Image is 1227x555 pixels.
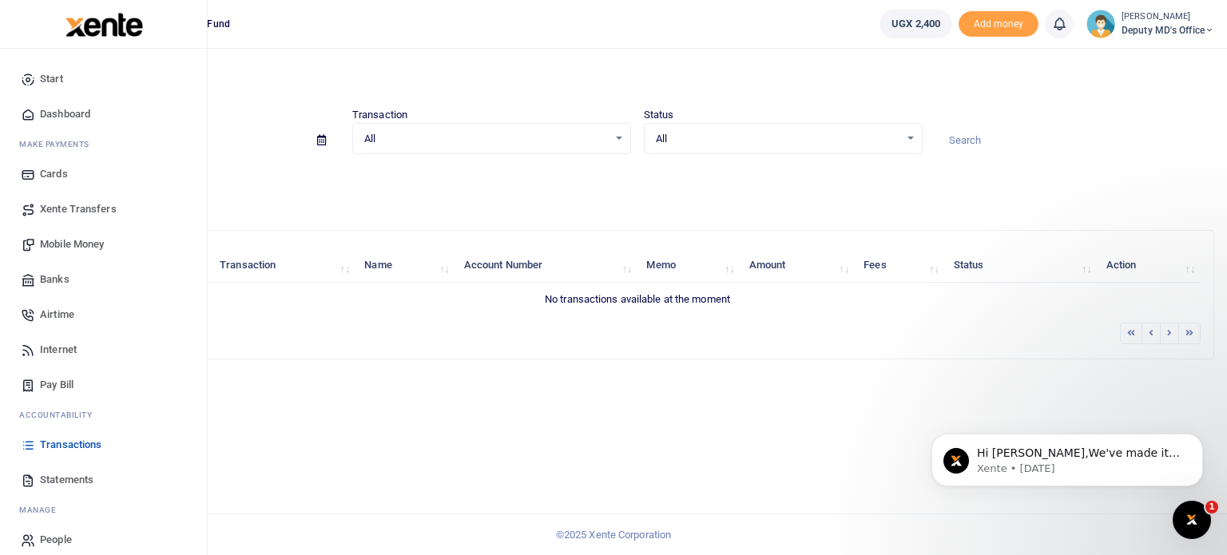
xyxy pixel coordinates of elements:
li: M [13,132,194,157]
li: Toup your wallet [959,11,1038,38]
span: Banks [40,272,69,287]
span: Mobile Money [40,236,104,252]
th: Transaction: activate to sort column ascending [211,248,355,283]
span: UGX 2,400 [891,16,940,32]
input: Search [935,127,1214,154]
span: countability [31,409,92,421]
th: Account Number: activate to sort column ascending [455,248,638,283]
span: Deputy MD's Office [1122,23,1214,38]
span: anage [27,504,57,516]
th: Name: activate to sort column ascending [355,248,455,283]
h4: Transactions [61,69,1214,86]
span: Add money [959,11,1038,38]
li: Wallet ballance [873,10,959,38]
div: Showing 0 to 0 of 0 entries [74,321,538,346]
span: Cards [40,166,68,182]
a: Airtime [13,297,194,332]
span: All [364,131,608,147]
a: Pay Bill [13,367,194,402]
span: Statements [40,472,93,488]
span: ake Payments [27,138,89,150]
a: profile-user [PERSON_NAME] Deputy MD's Office [1086,10,1214,38]
small: [PERSON_NAME] [1122,10,1214,24]
a: logo-small logo-large logo-large [64,18,143,30]
a: Start [13,61,194,97]
a: Banks [13,262,194,297]
td: No transactions available at the moment [74,283,1201,316]
span: All [656,131,899,147]
span: Internet [40,342,77,358]
span: Dashboard [40,106,90,122]
th: Memo: activate to sort column ascending [637,248,740,283]
label: Status [644,107,674,123]
span: Pay Bill [40,377,73,393]
span: Xente Transfers [40,201,117,217]
th: Action: activate to sort column ascending [1097,248,1201,283]
a: Add money [959,17,1038,29]
span: People [40,532,72,548]
a: Dashboard [13,97,194,132]
li: M [13,498,194,522]
span: 1 [1205,501,1218,513]
a: Mobile Money [13,227,194,262]
th: Status: activate to sort column ascending [945,248,1098,283]
iframe: Intercom live chat [1173,501,1211,539]
th: Fees: activate to sort column ascending [855,248,945,283]
a: UGX 2,400 [880,10,952,38]
a: Internet [13,332,194,367]
span: Airtime [40,307,74,323]
iframe: Intercom notifications message [907,400,1227,512]
a: Transactions [13,427,194,462]
p: Download [61,173,1214,190]
a: Statements [13,462,194,498]
span: Transactions [40,437,101,453]
img: logo-large [66,13,143,37]
span: Start [40,71,63,87]
a: Xente Transfers [13,192,194,227]
img: profile-user [1086,10,1115,38]
li: Ac [13,402,194,427]
th: Amount: activate to sort column ascending [741,248,855,283]
a: Cards [13,157,194,192]
label: Transaction [352,107,407,123]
